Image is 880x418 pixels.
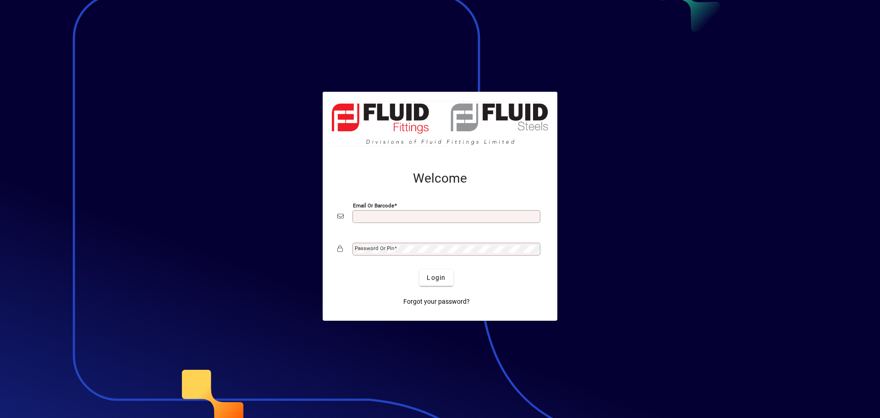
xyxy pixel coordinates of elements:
span: Login [427,273,445,283]
h2: Welcome [337,171,543,186]
span: Forgot your password? [403,297,470,307]
button: Login [419,269,453,286]
mat-label: Password or Pin [355,245,394,251]
a: Forgot your password? [400,293,473,310]
mat-label: Email or Barcode [353,202,394,209]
